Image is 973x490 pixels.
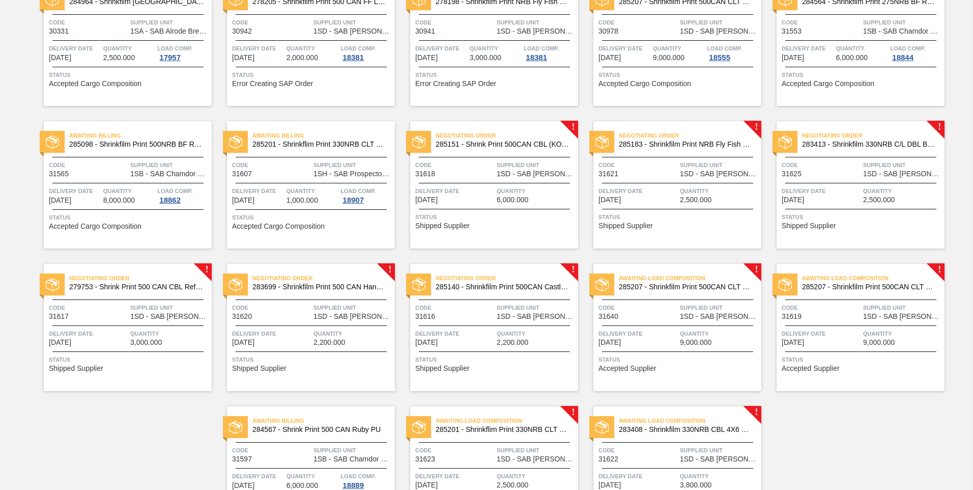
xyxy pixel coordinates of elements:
span: Negotiating Order [802,130,945,141]
span: Supplied Unit [680,160,759,170]
span: Delivery Date [415,186,494,196]
span: Code [782,303,861,313]
span: 1SD - SAB Rosslyn Brewery [863,170,942,178]
span: 3,800.000 [680,481,711,489]
span: Supplied Unit [680,303,759,313]
span: Quantity [680,471,759,481]
span: Status [598,212,759,222]
span: Delivery Date [232,471,284,481]
span: Code [232,445,311,455]
span: 31621 [598,170,618,178]
div: 18381 [340,53,366,62]
span: Code [782,160,861,170]
span: 1SD - SAB Rosslyn Brewery [497,28,576,35]
div: 18907 [340,196,366,204]
span: Quantity [863,329,942,339]
span: 284567 - Shrink Print 500 CAN Ruby PU [252,426,387,433]
span: 08/24/2025 [232,54,254,62]
span: Status [232,355,392,365]
span: Awaiting Billing [252,416,395,426]
span: Status [49,355,209,365]
span: Code [782,17,861,28]
img: status [595,278,609,291]
span: 285151 - Shrink Print 500CAN CBL (KO 2025) [436,141,570,148]
span: Supplied Unit [313,17,392,28]
span: 30941 [415,28,435,35]
span: Supplied Unit [863,17,942,28]
span: Supplied Unit [313,445,392,455]
span: 285098 - Shrinkfilm Print 500NRB BF Ruby [69,141,204,148]
span: Load Comp. [340,471,376,481]
img: status [229,135,242,149]
span: Shipped Supplier [49,365,103,372]
span: Delivery Date [598,186,677,196]
span: 31617 [49,313,69,320]
span: Supplied Unit [497,445,576,455]
span: 1SB - SAB Chamdor Brewery [863,28,942,35]
span: Negotiating Order [252,273,395,283]
span: 2,000.000 [287,54,318,62]
span: Load Comp. [340,186,376,196]
a: Load Comp.18381 [524,43,576,62]
span: 1SB - SAB Chamdor Brewery [313,455,392,463]
span: Code [598,303,677,313]
a: Load Comp.18381 [340,43,392,62]
span: 1SD - SAB Rosslyn Brewery [497,170,576,178]
a: Load Comp.18889 [340,471,392,489]
span: Quantity [287,43,338,53]
a: Load Comp.18862 [157,186,209,204]
div: 18844 [890,53,915,62]
span: 1,000.000 [287,197,318,204]
span: Code [415,17,494,28]
span: Shipped Supplier [232,365,287,372]
span: Accepted Cargo Composition [232,223,325,230]
span: Awaiting Load Composition [619,273,761,283]
span: Code [598,160,677,170]
span: Code [415,303,494,313]
span: Quantity [287,471,338,481]
span: Accepted Cargo Composition [782,80,874,88]
span: Supplied Unit [130,17,209,28]
a: Load Comp.18844 [890,43,942,62]
img: status [779,135,792,149]
span: Status [49,70,209,80]
span: 31625 [782,170,802,178]
span: Code [415,445,494,455]
span: 08/24/2025 [415,54,438,62]
span: 1SD - SAB Rosslyn Brewery [863,313,942,320]
a: !statusAwaiting Load Composition285207 - Shrinkfilm Print 500CAN CLT PU 25Code31619Supplied Unit1... [761,264,945,391]
span: Quantity [680,186,759,196]
span: 2,200.000 [313,339,345,346]
span: Error Creating SAP Order [232,80,313,88]
span: Status [598,355,759,365]
span: Status [232,212,392,223]
span: Code [232,303,311,313]
span: 1SD - SAB Rosslyn Brewery [497,455,576,463]
span: Delivery Date [232,186,284,196]
span: Accepted Supplier [782,365,840,372]
span: 08/05/2025 [49,54,71,62]
span: Supplied Unit [497,303,576,313]
span: 09/13/2025 [232,197,254,204]
span: Code [598,17,677,28]
span: Code [49,160,128,170]
div: 18862 [157,196,183,204]
div: 17957 [157,53,183,62]
span: Delivery Date [782,43,834,53]
span: Load Comp. [157,186,192,196]
span: Quantity [497,329,576,339]
span: Load Comp. [524,43,559,53]
span: Supplied Unit [313,303,392,313]
span: Delivery Date [598,43,650,53]
span: 1SH - SAB Prospecton Brewery [313,170,392,178]
span: Quantity [130,329,209,339]
span: Status [415,212,576,222]
span: 283699 - Shrinkfilm Print 500 CAN Hansa Reborn2 [252,283,387,291]
a: !statusAwaiting Load Composition285207 - Shrinkfilm Print 500CAN CLT PU 25Code31640Supplied Unit1... [578,264,761,391]
img: status [46,278,59,291]
span: Delivery Date [415,471,494,481]
span: Code [415,160,494,170]
span: 31565 [49,170,69,178]
span: 3,000.000 [130,339,162,346]
img: status [412,278,425,291]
